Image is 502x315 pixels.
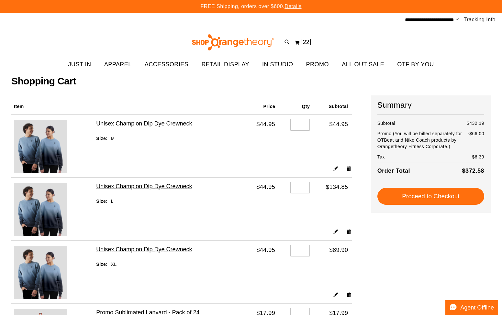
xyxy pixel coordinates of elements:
[303,39,309,45] span: 22
[111,261,117,267] dd: XL
[377,188,484,205] button: Proceed to Checkout
[468,131,484,136] span: -$66.00
[14,183,67,236] img: Unisex Champion Dip Dye Crewneck
[96,135,107,142] dt: Size
[460,305,494,311] span: Agent Offline
[329,247,348,253] span: $89.90
[256,247,275,253] span: $44.95
[191,34,275,50] img: Shop Orangetheory
[256,121,275,127] span: $44.95
[346,228,352,235] a: Remove item
[14,183,94,238] a: Unisex Champion Dip Dye Crewneck
[467,121,484,126] span: $432.19
[326,184,348,190] span: $134.85
[329,104,348,109] span: Subtotal
[302,104,310,109] span: Qty
[68,57,91,72] span: JUST IN
[96,261,107,267] dt: Size
[104,57,132,72] span: APPAREL
[306,57,329,72] span: PROMO
[284,4,301,9] a: Details
[377,166,410,175] strong: Order Total
[456,17,459,23] button: Account menu
[464,16,496,23] a: Tracking Info
[263,104,275,109] span: Price
[256,184,275,190] span: $44.95
[445,300,498,315] button: Agent Offline
[346,291,352,298] a: Remove item
[397,57,434,72] span: OTF BY YOU
[14,246,94,301] a: Unisex Champion Dip Dye Crewneck
[145,57,189,72] span: ACCESSORIES
[201,57,249,72] span: RETAIL DISPLAY
[14,120,94,175] a: Unisex Champion Dip Dye Crewneck
[14,246,67,299] img: Unisex Champion Dip Dye Crewneck
[472,154,484,159] span: $6.39
[96,246,193,253] a: Unisex Champion Dip Dye Crewneck
[346,165,352,172] a: Remove item
[96,198,107,204] dt: Size
[111,198,114,204] dd: L
[96,120,193,127] a: Unisex Champion Dip Dye Crewneck
[377,152,462,162] th: Tax
[14,120,67,173] img: Unisex Champion Dip Dye Crewneck
[262,57,293,72] span: IN STUDIO
[14,104,24,109] span: Item
[462,168,484,174] span: $372.58
[377,100,484,111] h2: Summary
[96,183,193,190] a: Unisex Champion Dip Dye Crewneck
[377,131,462,149] span: (You will be billed separately for OTBeat and Nike Coach products by Orangetheory Fitness Corpora...
[377,131,392,136] span: Promo
[11,76,76,86] span: Shopping Cart
[342,57,384,72] span: ALL OUT SALE
[200,3,301,10] p: FREE Shipping, orders over $600.
[329,121,348,127] span: $44.95
[377,118,462,128] th: Subtotal
[402,193,459,200] span: Proceed to Checkout
[111,135,115,142] dd: M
